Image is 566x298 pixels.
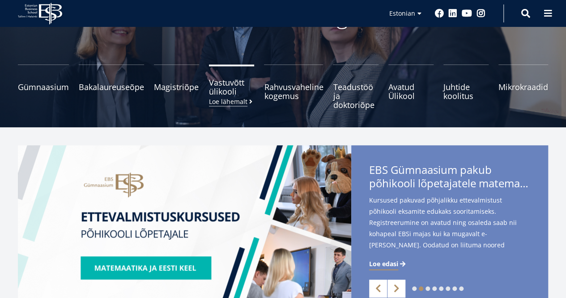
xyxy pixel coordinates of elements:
span: Gümnaasium [18,82,69,91]
span: Mikrokraadid [498,82,548,91]
a: Bakalaureuseõpe [79,65,144,109]
span: põhikooli lõpetajatele matemaatika- ja eesti keele kursuseid [369,177,530,190]
span: Kursused pakuvad põhjalikku ettevalmistust põhikooli eksamite edukaks sooritamiseks. Registreerum... [369,194,530,265]
span: EBS Gümnaasium pakub [369,163,530,193]
a: Loe edasi [369,259,407,268]
a: 2 [419,286,423,291]
span: Avatud Ülikool [388,82,434,100]
a: 6 [446,286,450,291]
a: 4 [432,286,437,291]
a: Magistriõpe [154,65,199,109]
a: Gümnaasium [18,65,69,109]
a: Facebook [435,9,444,18]
a: 7 [452,286,457,291]
small: Loe lähemalt [209,98,254,105]
a: Previous [369,280,387,298]
span: Bakalaureuseõpe [79,82,144,91]
a: Next [387,280,405,298]
a: Instagram [477,9,485,18]
a: Youtube [462,9,472,18]
span: Magistriõpe [154,82,199,91]
span: Vastuvõtt ülikooli [209,78,254,96]
a: Avatud Ülikool [388,65,434,109]
a: Vastuvõtt ülikooliLoe lähemalt [209,65,254,109]
p: Vastutusteadlik kogukond [46,2,520,29]
a: Rahvusvaheline kogemus [264,65,323,109]
a: 8 [459,286,464,291]
a: 5 [439,286,443,291]
a: 1 [412,286,417,291]
span: Teadustöö ja doktoriõpe [333,82,378,109]
a: Mikrokraadid [498,65,548,109]
span: Juhtide koolitus [443,82,489,100]
a: Juhtide koolitus [443,65,489,109]
a: Teadustöö ja doktoriõpe [333,65,378,109]
a: 3 [426,286,430,291]
a: Linkedin [448,9,457,18]
span: Rahvusvaheline kogemus [264,82,323,100]
span: Loe edasi [369,259,398,268]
